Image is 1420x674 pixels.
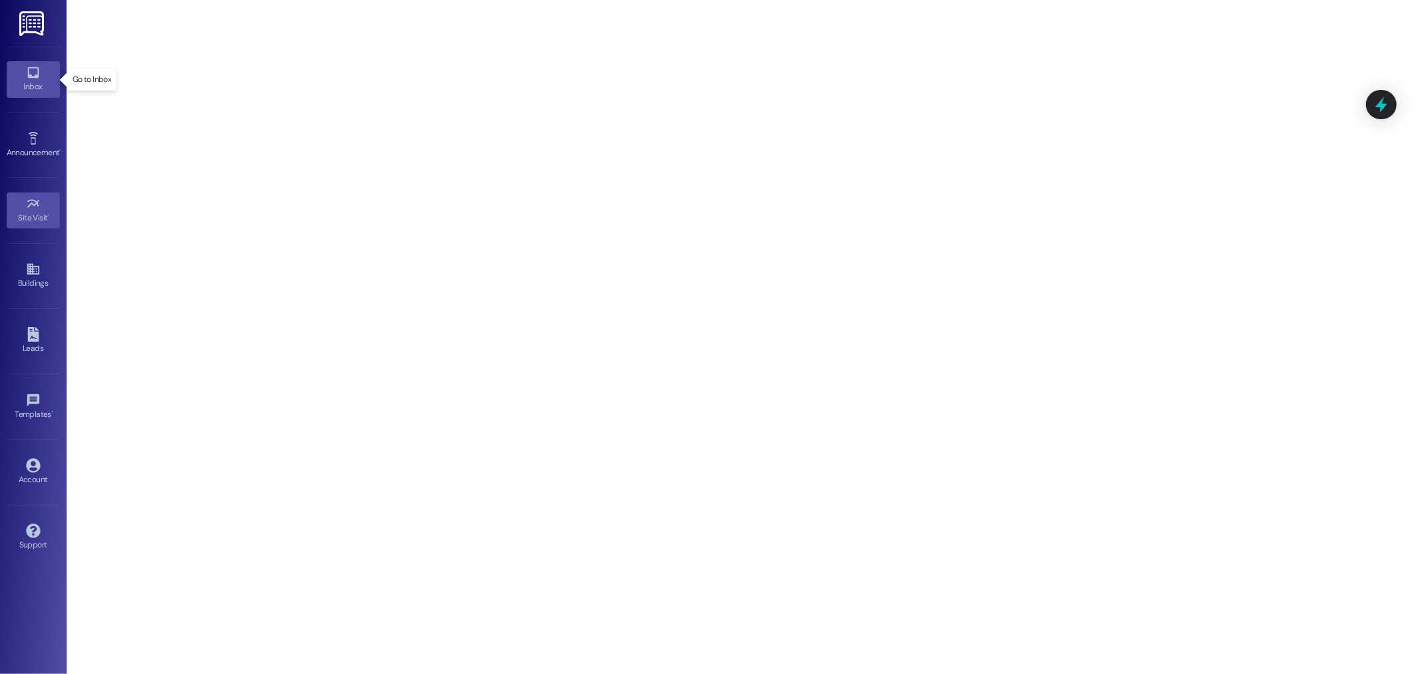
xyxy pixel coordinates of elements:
a: Templates • [7,389,60,425]
a: Account [7,454,60,490]
p: Go to Inbox [73,74,111,85]
img: ResiDesk Logo [19,11,47,36]
a: Buildings [7,258,60,294]
a: Inbox [7,61,60,97]
a: Support [7,519,60,555]
a: Leads [7,323,60,359]
span: • [59,146,61,155]
a: Site Visit • [7,192,60,228]
span: • [51,408,53,417]
span: • [48,211,50,220]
